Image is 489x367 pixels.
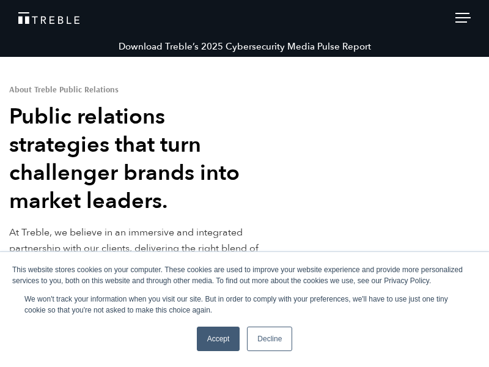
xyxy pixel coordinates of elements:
[12,264,477,286] div: This website stores cookies on your computer. These cookies are used to improve your website expe...
[18,12,79,24] img: Treble logo
[247,327,292,351] a: Decline
[9,85,264,94] h1: About Treble Public Relations
[9,103,264,215] h2: Public relations strategies that turn challenger brands into market leaders.
[197,327,240,351] a: Accept
[24,294,465,316] p: We won't track your information when you visit our site. But in order to comply with your prefere...
[18,12,471,24] a: Treble Homepage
